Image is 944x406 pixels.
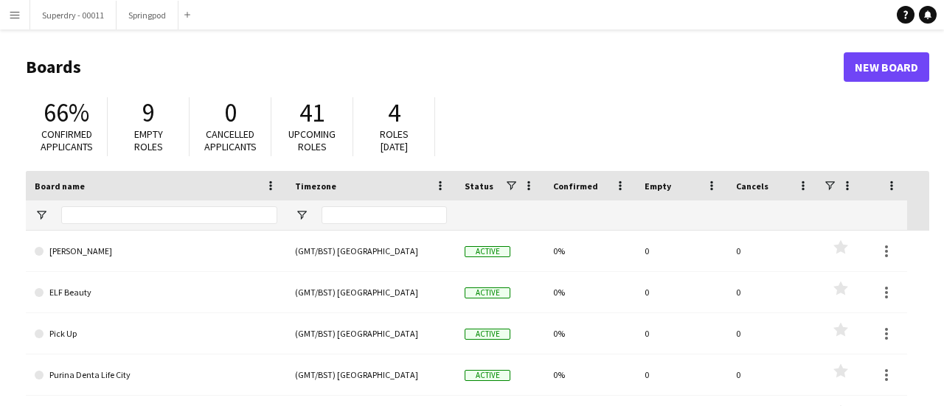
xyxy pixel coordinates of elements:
span: 66% [44,97,89,129]
span: Empty [645,181,671,192]
a: [PERSON_NAME] [35,231,277,272]
h1: Boards [26,56,844,78]
button: Open Filter Menu [295,209,308,222]
span: Board name [35,181,85,192]
span: Confirmed [553,181,598,192]
div: 0 [727,272,819,312]
div: (GMT/BST) [GEOGRAPHIC_DATA] [286,354,456,395]
span: Cancels [736,181,768,192]
span: 4 [388,97,400,129]
span: Active [465,287,510,298]
div: (GMT/BST) [GEOGRAPHIC_DATA] [286,272,456,312]
div: 0 [636,272,727,312]
span: Upcoming roles [288,127,336,153]
span: Timezone [295,181,336,192]
a: Purina Denta Life City [35,354,277,396]
span: Empty roles [134,127,163,153]
input: Board name Filter Input [61,206,277,224]
a: Pick Up [35,313,277,354]
span: Active [465,370,510,381]
div: 0% [544,231,636,271]
span: Active [465,246,510,257]
span: 0 [224,97,237,129]
div: (GMT/BST) [GEOGRAPHIC_DATA] [286,231,456,271]
div: 0% [544,354,636,395]
button: Superdry - 00011 [30,1,117,29]
button: Springpod [117,1,178,29]
div: 0 [727,354,819,395]
div: 0 [727,313,819,354]
a: New Board [844,52,929,82]
div: 0 [636,313,727,354]
span: 41 [299,97,324,129]
div: 0 [636,231,727,271]
div: 0 [727,231,819,271]
div: 0 [636,354,727,395]
div: 0% [544,272,636,312]
a: ELF Beauty [35,272,277,313]
span: Active [465,329,510,340]
div: 0% [544,313,636,354]
span: 9 [142,97,155,129]
span: Cancelled applicants [204,127,257,153]
div: (GMT/BST) [GEOGRAPHIC_DATA] [286,313,456,354]
span: Confirmed applicants [41,127,93,153]
span: Status [465,181,493,192]
button: Open Filter Menu [35,209,48,222]
span: Roles [DATE] [380,127,409,153]
input: Timezone Filter Input [322,206,447,224]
